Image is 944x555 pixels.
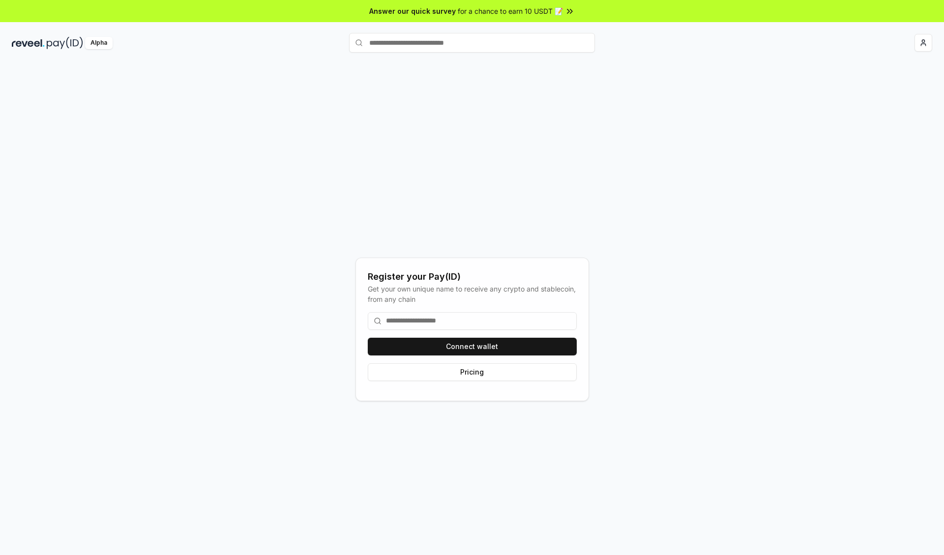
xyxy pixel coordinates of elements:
div: Alpha [85,37,113,49]
div: Register your Pay(ID) [368,270,577,284]
span: Answer our quick survey [369,6,456,16]
button: Pricing [368,363,577,381]
span: for a chance to earn 10 USDT 📝 [458,6,563,16]
img: pay_id [47,37,83,49]
img: reveel_dark [12,37,45,49]
button: Connect wallet [368,338,577,355]
div: Get your own unique name to receive any crypto and stablecoin, from any chain [368,284,577,304]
